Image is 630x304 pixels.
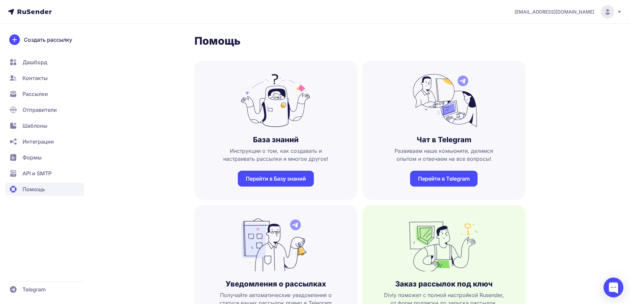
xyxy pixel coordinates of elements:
[395,279,492,288] h3: Заказ рассылок под ключ
[417,135,471,144] h3: Чат в Telegram
[22,74,48,82] span: Контакты
[22,138,54,146] span: Интеграции
[205,147,347,163] span: Инструкции о том, как создавать и настраивать рассылки и многое другое!
[22,90,48,98] span: Рассылки
[22,106,57,114] span: Отправители
[22,169,52,177] span: API и SMTP
[241,218,311,271] img: no_photo
[238,171,314,187] a: Перейти в Базу знаний
[22,122,47,130] span: Шаблоны
[194,34,525,48] h1: Помощь
[253,135,299,144] h3: База знаний
[22,285,46,293] span: Telegram
[373,147,515,163] span: Развиваем наше комьюнити, делимся опытом и отвечаем на все вопросы!
[409,218,479,271] img: no_photo
[24,36,72,44] span: Создать рассылку
[241,74,311,127] img: no_photo
[5,283,84,296] a: Telegram
[409,74,479,127] img: no_photo
[226,279,326,288] h3: Уведомления о рассылках
[515,9,594,15] span: [EMAIL_ADDRESS][DOMAIN_NAME]
[22,153,42,161] span: Формы
[22,58,47,66] span: Дашборд
[410,171,478,187] a: Перейти в Telegram
[22,185,45,193] span: Помощь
